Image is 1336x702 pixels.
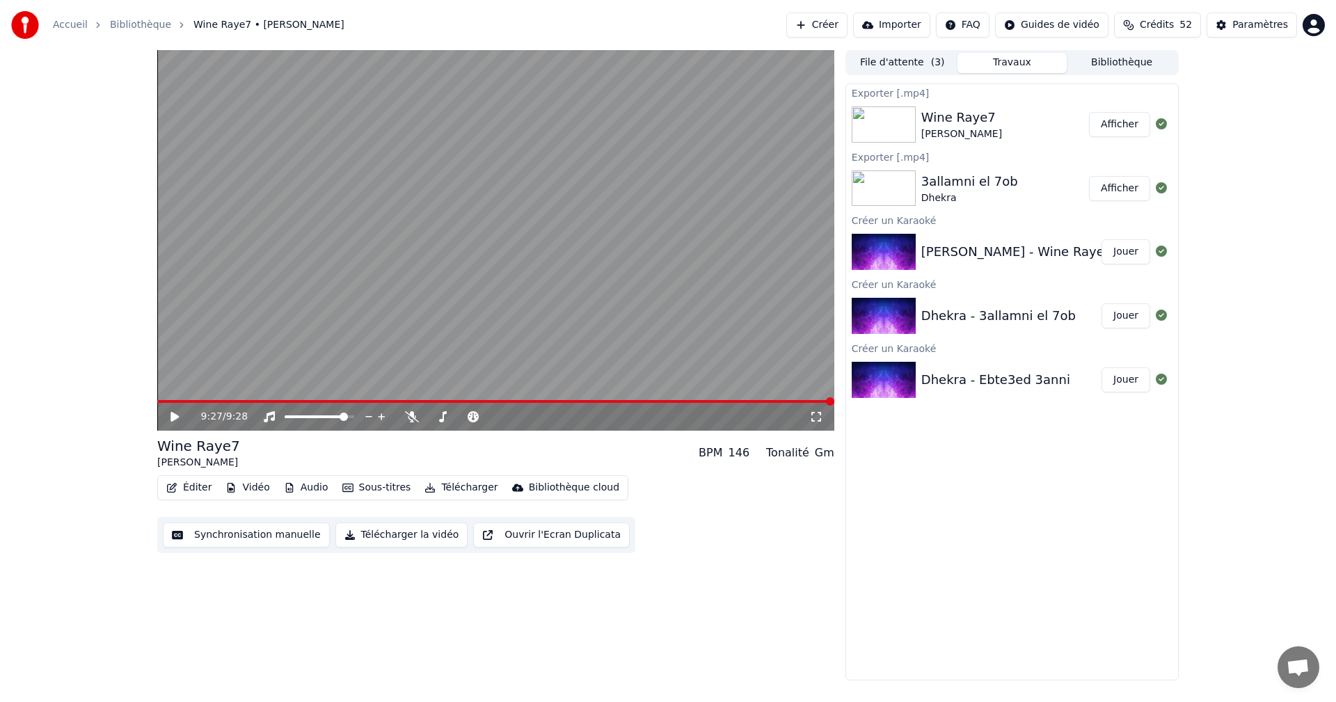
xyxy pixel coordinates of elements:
div: Exporter [.mp4] [846,148,1178,165]
button: Audio [278,478,334,497]
div: Ouvrir le chat [1278,646,1319,688]
button: FAQ [936,13,989,38]
div: Gm [815,445,834,461]
div: [PERSON_NAME] [157,456,240,470]
button: Afficher [1089,176,1150,201]
a: Accueil [53,18,88,32]
button: Sous-titres [337,478,417,497]
button: Jouer [1102,367,1150,392]
span: Wine Raye7 • [PERSON_NAME] [193,18,344,32]
div: BPM [699,445,722,461]
img: youka [11,11,39,39]
button: File d'attente [848,53,957,73]
button: Bibliothèque [1067,53,1177,73]
span: Crédits [1140,18,1174,32]
div: Créer un Karaoké [846,212,1178,228]
div: / [201,410,234,424]
div: Dhekra - 3allamni el 7ob [921,306,1076,326]
div: Exporter [.mp4] [846,84,1178,101]
div: Dhekra [921,191,1018,205]
div: 3allamni el 7ob [921,172,1018,191]
div: [PERSON_NAME] - Wine Raye7 [921,242,1112,262]
div: Bibliothèque cloud [529,481,619,495]
button: Télécharger [419,478,503,497]
div: 146 [729,445,750,461]
button: Jouer [1102,303,1150,328]
button: Importer [853,13,930,38]
div: Dhekra - Ebte3ed 3anni [921,370,1070,390]
span: 9:27 [201,410,223,424]
div: Créer un Karaoké [846,340,1178,356]
button: Guides de vidéo [995,13,1108,38]
button: Afficher [1089,112,1150,137]
button: Synchronisation manuelle [163,522,330,548]
div: Wine Raye7 [157,436,240,456]
button: Jouer [1102,239,1150,264]
button: Créer [786,13,848,38]
div: Tonalité [766,445,809,461]
button: Travaux [957,53,1067,73]
div: Créer un Karaoké [846,276,1178,292]
button: Paramètres [1207,13,1297,38]
button: Télécharger la vidéo [335,522,468,548]
div: [PERSON_NAME] [921,127,1002,141]
span: ( 3 ) [931,56,945,70]
a: Bibliothèque [110,18,171,32]
button: Vidéo [220,478,275,497]
button: Crédits52 [1114,13,1201,38]
nav: breadcrumb [53,18,344,32]
button: Éditer [161,478,217,497]
span: 9:28 [226,410,248,424]
button: Ouvrir l'Ecran Duplicata [473,522,630,548]
span: 52 [1179,18,1192,32]
div: Wine Raye7 [921,108,1002,127]
div: Paramètres [1232,18,1288,32]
